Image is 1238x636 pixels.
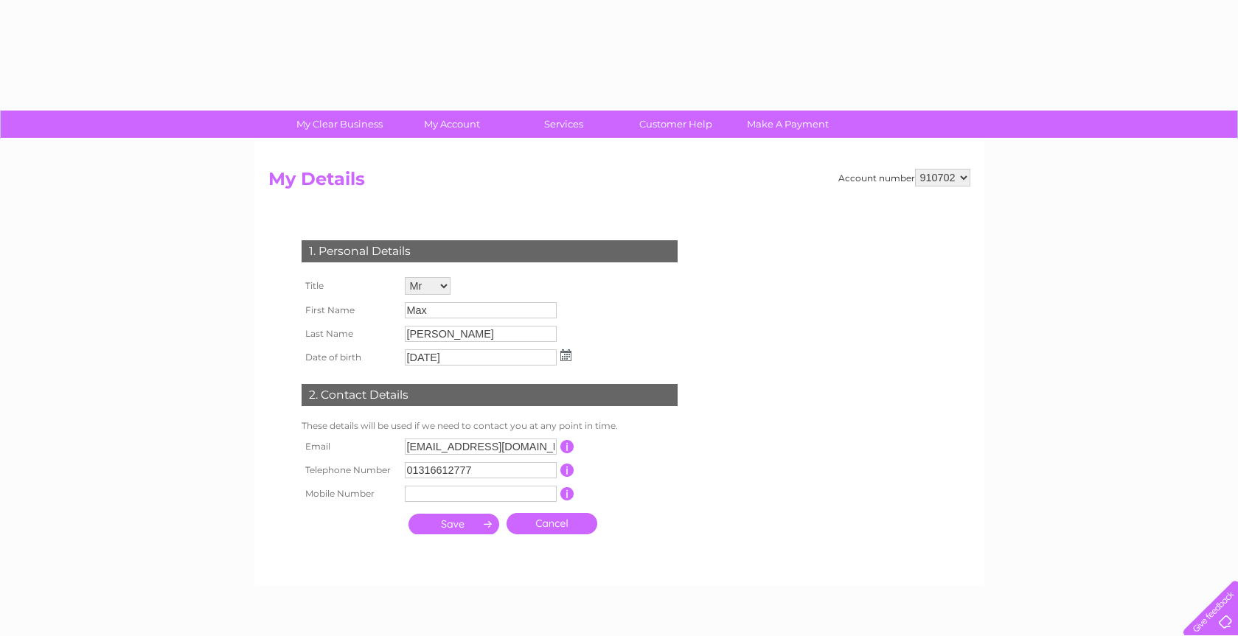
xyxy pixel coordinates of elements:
[408,514,499,534] input: Submit
[560,440,574,453] input: Information
[507,513,597,534] a: Cancel
[615,111,737,138] a: Customer Help
[298,346,401,369] th: Date of birth
[298,298,401,322] th: First Name
[560,349,571,361] img: ...
[727,111,849,138] a: Make A Payment
[302,240,678,262] div: 1. Personal Details
[560,464,574,477] input: Information
[268,169,970,197] h2: My Details
[302,384,678,406] div: 2. Contact Details
[279,111,400,138] a: My Clear Business
[298,482,401,506] th: Mobile Number
[838,169,970,186] div: Account number
[298,417,681,435] td: These details will be used if we need to contact you at any point in time.
[298,273,401,298] th: Title
[560,487,574,500] input: Information
[298,435,401,458] th: Email
[503,111,625,138] a: Services
[391,111,512,138] a: My Account
[298,458,401,482] th: Telephone Number
[298,322,401,346] th: Last Name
